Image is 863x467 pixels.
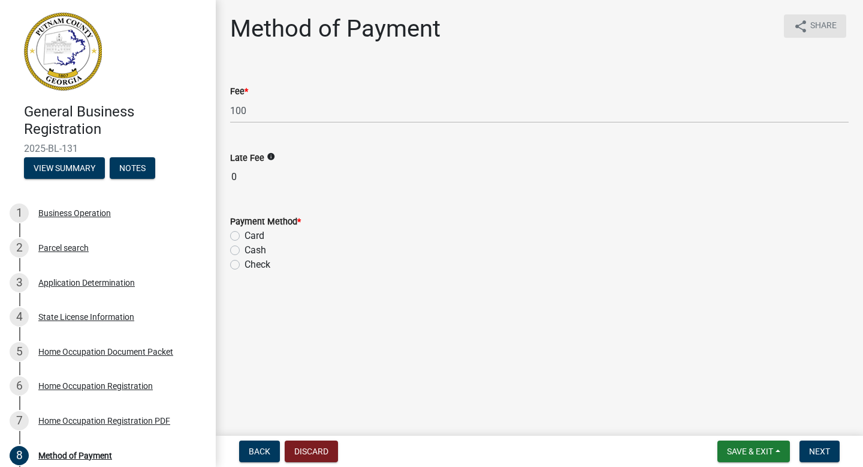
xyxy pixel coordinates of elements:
label: Payment Method [230,218,301,226]
div: Method of Payment [38,451,112,460]
div: 6 [10,376,29,396]
div: Home Occupation Registration [38,382,153,390]
label: Check [245,258,270,272]
div: 7 [10,411,29,430]
span: Back [249,447,270,456]
div: State License Information [38,313,134,321]
span: Save & Exit [727,447,773,456]
h4: General Business Registration [24,103,206,138]
h1: Method of Payment [230,14,440,43]
button: Back [239,441,280,462]
div: Home Occupation Document Packet [38,348,173,356]
button: Discard [285,441,338,462]
i: info [267,152,275,161]
span: Share [810,19,837,34]
wm-modal-confirm: Notes [110,164,155,173]
img: Putnam County, Georgia [24,13,102,91]
button: Save & Exit [717,441,790,462]
label: Cash [245,243,266,258]
div: 1 [10,203,29,223]
div: Business Operation [38,209,111,217]
div: Application Determination [38,279,135,287]
button: shareShare [784,14,846,38]
div: 2 [10,238,29,258]
span: 2025-BL-131 [24,143,192,154]
div: 4 [10,307,29,327]
i: share [793,19,808,34]
label: Fee [230,88,248,96]
button: View Summary [24,157,105,179]
wm-modal-confirm: Summary [24,164,105,173]
div: 5 [10,342,29,361]
label: Card [245,229,264,243]
label: Late Fee [230,154,264,163]
button: Next [799,441,840,462]
button: Notes [110,157,155,179]
div: Home Occupation Registration PDF [38,417,170,425]
div: 8 [10,446,29,465]
span: Next [809,447,830,456]
div: Parcel search [38,244,89,252]
div: 3 [10,273,29,292]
